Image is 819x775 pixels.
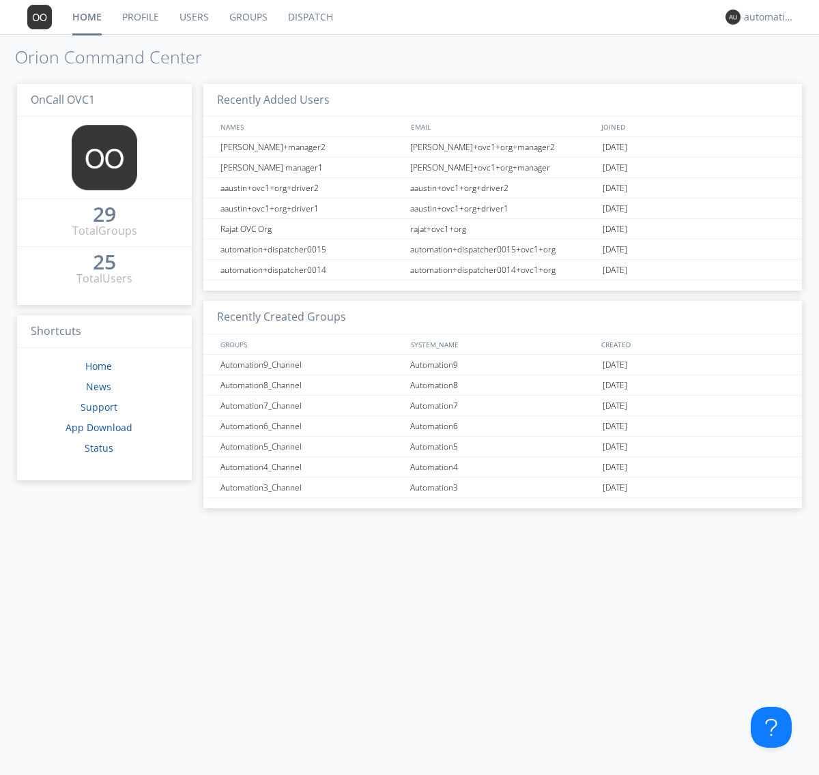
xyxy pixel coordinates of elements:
div: aaustin+ovc1+org+driver1 [407,199,599,218]
a: Automation3_ChannelAutomation3[DATE] [203,478,802,498]
div: aaustin+ovc1+org+driver2 [217,178,406,198]
a: Automation5_ChannelAutomation5[DATE] [203,437,802,457]
div: Automation9 [407,355,599,375]
h3: Shortcuts [17,315,192,349]
div: Automation4 [407,457,599,477]
h3: Recently Added Users [203,84,802,117]
div: 29 [93,207,116,221]
a: Automation9_ChannelAutomation9[DATE] [203,355,802,375]
div: JOINED [598,117,789,136]
div: automation+dispatcher0015 [217,239,406,259]
a: Support [81,400,117,413]
img: 373638.png [72,125,137,190]
span: [DATE] [603,416,627,437]
div: rajat+ovc1+org [407,219,599,239]
div: Automation6 [407,416,599,436]
span: [DATE] [603,219,627,239]
a: aaustin+ovc1+org+driver1aaustin+ovc1+org+driver1[DATE] [203,199,802,219]
h3: Recently Created Groups [203,301,802,334]
a: Automation7_ChannelAutomation7[DATE] [203,396,802,416]
div: Automation7 [407,396,599,415]
div: Automation9_Channel [217,355,406,375]
span: [DATE] [603,457,627,478]
a: Home [85,360,112,372]
div: Automation3 [407,478,599,497]
div: [PERSON_NAME]+ovc1+org+manager [407,158,599,177]
span: [DATE] [603,137,627,158]
a: Automation6_ChannelAutomation6[DATE] [203,416,802,437]
span: [DATE] [603,199,627,219]
div: [PERSON_NAME] manager1 [217,158,406,177]
span: OnCall OVC1 [31,92,95,107]
span: [DATE] [603,478,627,498]
a: [PERSON_NAME]+manager2[PERSON_NAME]+ovc1+org+manager2[DATE] [203,137,802,158]
div: CREATED [598,334,789,354]
div: Automation5 [407,437,599,456]
div: Automation4_Channel [217,457,406,477]
a: Rajat OVC Orgrajat+ovc1+org[DATE] [203,219,802,239]
div: automation+dispatcher0015+ovc1+org [407,239,599,259]
div: Total Users [76,271,132,287]
span: [DATE] [603,437,627,457]
img: 373638.png [27,5,52,29]
div: Rajat OVC Org [217,219,406,239]
div: automation+dispatcher0014 [217,260,406,280]
a: automation+dispatcher0015automation+dispatcher0015+ovc1+org[DATE] [203,239,802,260]
a: Automation8_ChannelAutomation8[DATE] [203,375,802,396]
div: SYSTEM_NAME [407,334,598,354]
div: Total Groups [72,223,137,239]
a: App Download [66,421,132,434]
div: NAMES [217,117,404,136]
span: [DATE] [603,178,627,199]
a: 25 [93,255,116,271]
span: [DATE] [603,158,627,178]
div: [PERSON_NAME]+ovc1+org+manager2 [407,137,599,157]
a: Status [85,441,113,454]
a: News [86,380,111,393]
div: automation+dispatcher0014+ovc1+org [407,260,599,280]
span: [DATE] [603,355,627,375]
a: Automation4_ChannelAutomation4[DATE] [203,457,802,478]
div: Automation8_Channel [217,375,406,395]
div: Automation6_Channel [217,416,406,436]
div: automation+dispatcher0014 [744,10,795,24]
span: [DATE] [603,375,627,396]
div: Automation8 [407,375,599,395]
div: Automation3_Channel [217,478,406,497]
a: aaustin+ovc1+org+driver2aaustin+ovc1+org+driver2[DATE] [203,178,802,199]
span: [DATE] [603,239,627,260]
a: [PERSON_NAME] manager1[PERSON_NAME]+ovc1+org+manager[DATE] [203,158,802,178]
div: GROUPS [217,334,404,354]
div: 25 [93,255,116,269]
a: automation+dispatcher0014automation+dispatcher0014+ovc1+org[DATE] [203,260,802,280]
div: [PERSON_NAME]+manager2 [217,137,406,157]
div: Automation7_Channel [217,396,406,415]
div: EMAIL [407,117,598,136]
img: 373638.png [725,10,741,25]
span: [DATE] [603,396,627,416]
div: Automation5_Channel [217,437,406,456]
span: [DATE] [603,260,627,280]
div: aaustin+ovc1+org+driver1 [217,199,406,218]
a: 29 [93,207,116,223]
iframe: Toggle Customer Support [751,707,792,748]
div: aaustin+ovc1+org+driver2 [407,178,599,198]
